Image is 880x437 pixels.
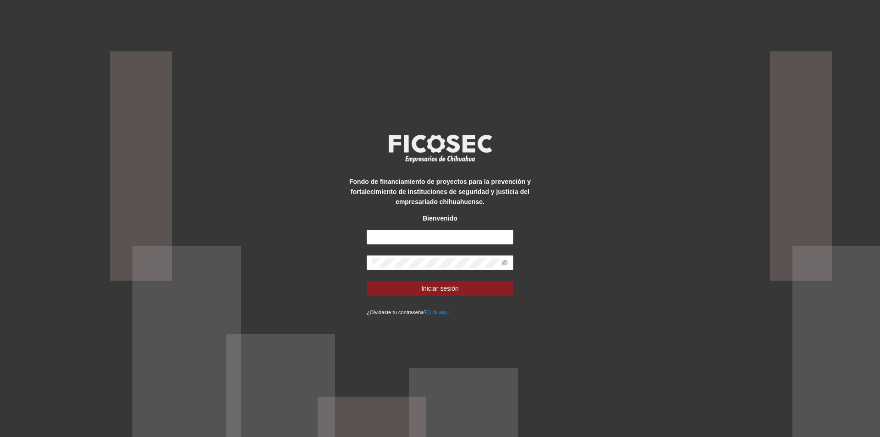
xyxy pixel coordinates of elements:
[427,310,449,315] a: Click aqui
[423,215,457,222] strong: Bienvenido
[383,132,497,166] img: logo
[421,283,459,293] span: Iniciar sesión
[367,310,449,315] small: ¿Olvidaste tu contraseña?
[501,260,508,266] span: eye-invisible
[349,178,531,205] strong: Fondo de financiamiento de proyectos para la prevención y fortalecimiento de instituciones de seg...
[367,281,513,296] button: Iniciar sesión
